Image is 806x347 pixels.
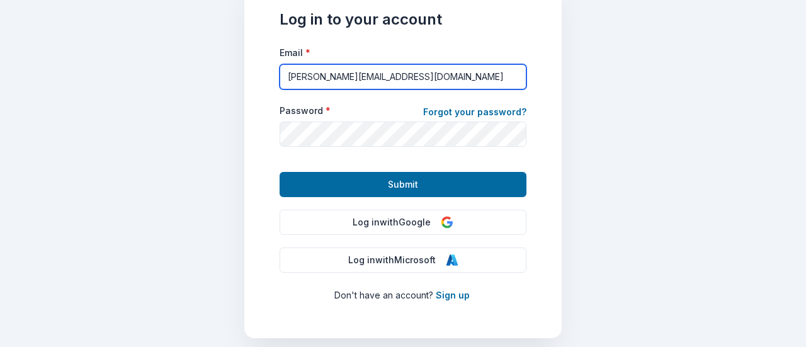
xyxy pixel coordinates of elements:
h1: Log in to your account [280,9,526,30]
span: Submit [388,177,418,192]
label: Email [280,47,310,59]
img: Google Logo [441,216,453,229]
button: Log inwithGoogle [280,210,526,235]
label: Password [280,105,331,117]
button: Submit [280,172,526,197]
button: Log inwithMicrosoft [280,247,526,273]
a: Forgot your password? [423,105,526,122]
img: Microsoft Logo [446,254,458,266]
a: Sign up [436,290,470,300]
span: Don ' t have an account? [334,290,433,300]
